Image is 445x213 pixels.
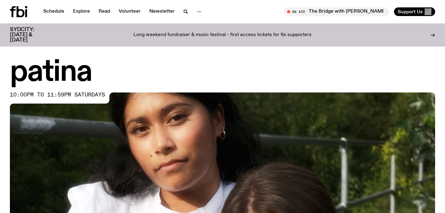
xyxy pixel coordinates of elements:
[284,7,389,16] button: On AirThe Bridge with [PERSON_NAME]
[40,7,68,16] a: Schedule
[394,7,435,16] button: Support Us
[398,9,423,14] span: Support Us
[10,92,105,97] span: 10:00pm to 11:59pm saturdays
[69,7,94,16] a: Explore
[115,7,144,16] a: Volunteer
[133,32,311,38] p: Long weekend fundraiser & music festival - first access tickets for fbi supporters
[10,27,49,43] h3: SYDCITY: [DATE] & [DATE]
[95,7,114,16] a: Read
[146,7,178,16] a: Newsletter
[10,59,435,86] h1: patina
